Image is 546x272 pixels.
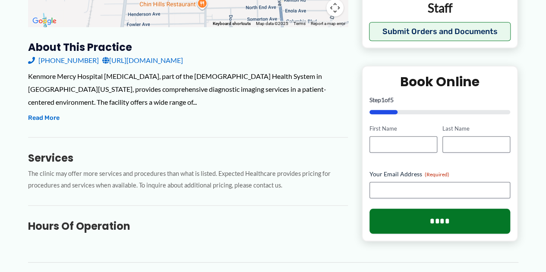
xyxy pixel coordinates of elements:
[30,16,59,27] a: Open this area in Google Maps (opens a new window)
[369,170,511,178] label: Your Email Address
[390,97,394,104] span: 5
[28,70,348,108] div: Kenmore Mercy Hospital [MEDICAL_DATA], part of the [DEMOGRAPHIC_DATA] Health System in [GEOGRAPHI...
[256,21,288,26] span: Map data ©2025
[369,22,511,41] button: Submit Orders and Documents
[28,41,348,54] h3: About this practice
[28,151,348,165] h3: Services
[442,125,510,133] label: Last Name
[381,97,385,104] span: 1
[213,21,251,27] button: Keyboard shortcuts
[28,113,60,123] button: Read More
[294,21,306,26] a: Terms (opens in new tab)
[425,171,449,178] span: (Required)
[369,125,437,133] label: First Name
[102,54,183,67] a: [URL][DOMAIN_NAME]
[28,54,99,67] a: [PHONE_NUMBER]
[28,219,348,233] h3: Hours of Operation
[311,21,345,26] a: Report a map error
[369,74,511,91] h2: Book Online
[369,97,511,103] p: Step of
[28,168,348,191] p: The clinic may offer more services and procedures than what is listed. Expected Healthcare provid...
[30,16,59,27] img: Google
